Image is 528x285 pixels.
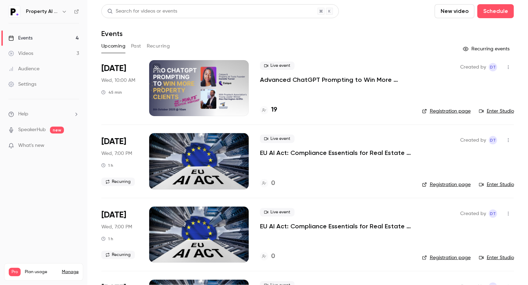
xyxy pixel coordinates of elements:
[260,222,411,230] a: EU AI Act: Compliance Essentials for Real Estate & Construction
[271,105,277,115] h4: 19
[479,108,514,115] a: Enter Studio
[260,208,295,216] span: Live event
[260,62,295,70] span: Live event
[101,223,132,230] span: Wed, 7:00 PM
[489,63,497,71] span: Danielle Turner
[26,8,59,15] h6: Property AI Tools
[101,77,135,84] span: Wed, 10:00 AM
[131,41,141,52] button: Past
[460,136,486,144] span: Created by
[490,63,496,71] span: DT
[422,254,471,261] a: Registration page
[101,90,122,95] div: 45 min
[18,111,28,118] span: Help
[460,43,514,55] button: Recurring events
[479,254,514,261] a: Enter Studio
[477,4,514,18] button: Schedule
[435,4,475,18] button: New video
[147,41,170,52] button: Recurring
[8,35,32,42] div: Events
[422,108,471,115] a: Registration page
[260,149,411,157] a: EU AI Act: Compliance Essentials for Real Estate & Construction
[271,179,275,188] h4: 0
[62,269,79,275] a: Manage
[8,111,79,118] li: help-dropdown-opener
[18,142,44,149] span: What's new
[101,178,135,186] span: Recurring
[101,207,138,263] div: Oct 29 Wed, 7:00 PM (Europe/London)
[260,105,277,115] a: 19
[101,60,138,116] div: Oct 8 Wed, 10:00 AM (Europe/London)
[101,41,125,52] button: Upcoming
[490,209,496,218] span: DT
[8,81,36,88] div: Settings
[50,127,64,134] span: new
[101,150,132,157] span: Wed, 7:00 PM
[8,50,33,57] div: Videos
[101,63,126,74] span: [DATE]
[101,209,126,221] span: [DATE]
[489,209,497,218] span: Danielle Turner
[260,76,411,84] a: Advanced ChatGPT Prompting to Win More Clients
[489,136,497,144] span: Danielle Turner
[9,268,21,276] span: Pro
[260,135,295,143] span: Live event
[18,126,46,134] a: SpeakerHub
[460,209,486,218] span: Created by
[101,163,113,168] div: 1 h
[260,179,275,188] a: 0
[271,252,275,261] h4: 0
[101,251,135,259] span: Recurring
[479,181,514,188] a: Enter Studio
[460,63,486,71] span: Created by
[101,29,123,38] h1: Events
[25,269,58,275] span: Plan usage
[490,136,496,144] span: DT
[422,181,471,188] a: Registration page
[107,8,177,15] div: Search for videos or events
[101,236,113,242] div: 1 h
[8,65,39,72] div: Audience
[101,133,138,189] div: Oct 8 Wed, 7:00 PM (Europe/London)
[260,252,275,261] a: 0
[101,136,126,147] span: [DATE]
[71,143,79,149] iframe: Noticeable Trigger
[9,6,20,17] img: Property AI Tools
